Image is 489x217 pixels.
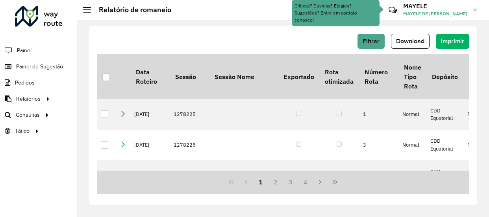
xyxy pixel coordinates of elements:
span: Consultas [16,111,40,119]
th: Exportado [278,54,319,99]
th: Sessão [170,54,209,99]
button: 3 [283,175,298,189]
h2: Relatório de romaneio [91,6,171,14]
h3: MAYELE [403,2,467,10]
button: 4 [298,175,313,189]
td: Normal [398,99,426,130]
td: CDD Equatorial [426,130,463,160]
span: Filtrar [363,38,380,44]
span: MAYELE DE [PERSON_NAME] [403,10,467,17]
td: Normal [398,160,426,191]
button: Download [391,34,430,49]
button: Last Page [328,175,343,189]
span: Painel [17,46,31,55]
span: Pedidos [15,79,35,87]
th: Número Rota [359,54,398,99]
span: Painel de Sugestão [16,63,63,71]
td: 3 [359,130,398,160]
th: Depósito [426,54,463,99]
td: 1 [359,99,398,130]
td: [DATE] [130,130,170,160]
td: 1278225 [170,160,209,191]
td: [DATE] [130,160,170,191]
span: Relatórios [16,95,41,103]
button: Imprimir [436,34,469,49]
td: 4 [359,160,398,191]
th: Sessão Nome [209,54,278,99]
td: 1278225 [170,130,209,160]
button: 2 [268,175,283,189]
button: Next Page [313,175,328,189]
a: Contato Rápido [384,2,401,18]
th: Nome Tipo Rota [398,54,426,99]
td: 1278225 [170,99,209,130]
button: 1 [254,175,269,189]
td: CDD Equatorial [426,99,463,130]
th: Data Roteiro [130,54,170,99]
button: Filtrar [357,34,385,49]
span: Imprimir [441,38,464,44]
span: Download [396,38,424,44]
td: Normal [398,130,426,160]
td: [DATE] [130,99,170,130]
td: CDD Equatorial [426,160,463,191]
span: Tático [15,127,30,135]
th: Rota otimizada [319,54,359,99]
